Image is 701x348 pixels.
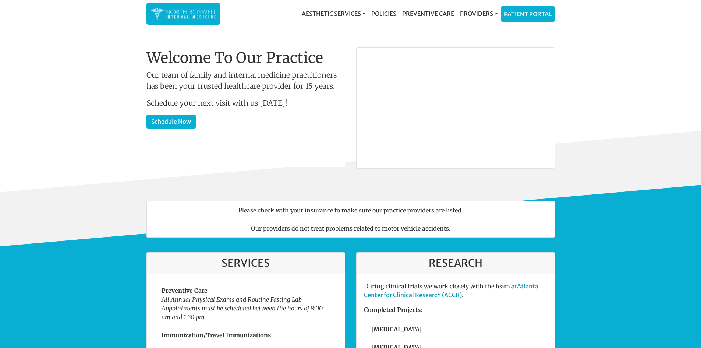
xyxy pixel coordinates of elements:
a: Providers [457,6,500,21]
li: Please check with your insurance to make sure our practice providers are listed. [146,201,555,219]
a: Policies [368,6,399,21]
a: Atlanta Center for Clinical Research (ACCR) [364,282,538,299]
em: All Annual Physical Exams and Routine Fasting Lab Appointments must be scheduled between the hour... [162,296,323,321]
img: North Roswell Internal Medicine [150,7,216,21]
a: Preventive Care [399,6,457,21]
a: Aesthetic Services [299,6,368,21]
a: Schedule Now [146,115,196,129]
h1: Welcome To Our Practice [146,49,345,67]
strong: [MEDICAL_DATA] [371,326,422,333]
strong: Preventive Care [162,287,208,294]
strong: Immunization/Travel Immunizations [162,331,271,339]
h3: Research [364,257,547,270]
li: Our providers do not treat problems related to motor vehicle accidents. [146,219,555,238]
p: Our team of family and internal medicine practitioners has been your trusted healthcare provider ... [146,70,345,92]
p: Schedule your next visit with us [DATE]! [146,98,345,109]
h3: Services [154,257,337,270]
p: During clinical trials we work closely with the team at . [364,282,547,299]
strong: Completed Projects: [364,306,422,313]
a: Patient Portal [501,7,555,21]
